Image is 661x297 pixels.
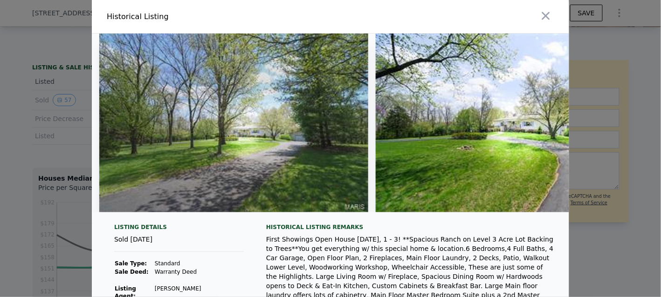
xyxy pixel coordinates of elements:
td: Warranty Deed [154,268,244,276]
strong: Sale Deed: [115,269,149,275]
td: Standard [154,259,244,268]
div: Listing Details [114,223,244,235]
img: Property Img [376,34,645,212]
strong: Sale Type: [115,260,147,267]
img: Property Img [99,34,368,212]
div: Sold [DATE] [114,235,244,252]
div: Historical Listing remarks [266,223,554,231]
div: Historical Listing [107,11,327,22]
